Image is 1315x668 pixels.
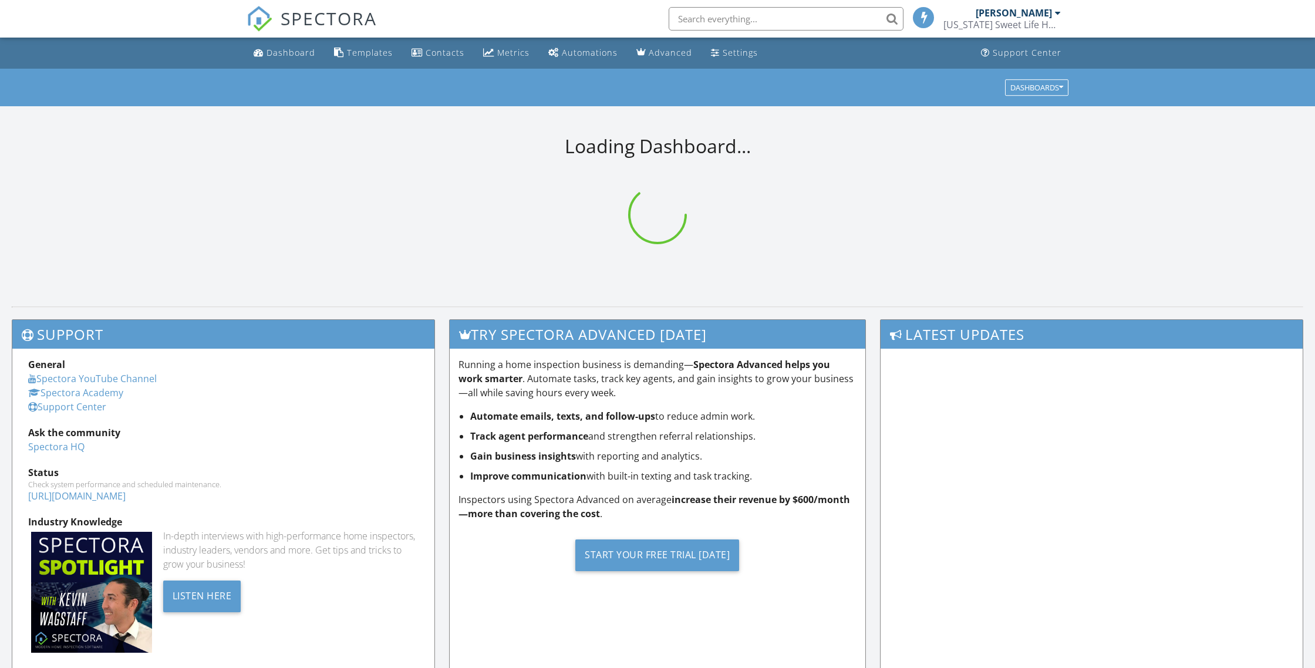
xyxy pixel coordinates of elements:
[723,47,758,58] div: Settings
[478,42,534,64] a: Metrics
[28,426,419,440] div: Ask the community
[267,47,315,58] div: Dashboard
[247,16,377,41] a: SPECTORA
[163,589,241,602] a: Listen Here
[407,42,469,64] a: Contacts
[247,6,272,32] img: The Best Home Inspection Software - Spectora
[28,440,85,453] a: Spectora HQ
[426,47,464,58] div: Contacts
[28,372,157,385] a: Spectora YouTube Channel
[470,449,856,463] li: with reporting and analytics.
[881,320,1303,349] h3: Latest Updates
[249,42,320,64] a: Dashboard
[649,47,692,58] div: Advanced
[470,470,586,483] strong: Improve communication
[943,19,1061,31] div: Florida Sweet Life Home Inspections LLC
[281,6,377,31] span: SPECTORA
[347,47,393,58] div: Templates
[1010,83,1063,92] div: Dashboards
[329,42,397,64] a: Templates
[562,47,618,58] div: Automations
[470,410,655,423] strong: Automate emails, texts, and follow-ups
[993,47,1061,58] div: Support Center
[28,400,106,413] a: Support Center
[497,47,530,58] div: Metrics
[28,515,419,529] div: Industry Knowledge
[458,357,856,400] p: Running a home inspection business is demanding— . Automate tasks, track key agents, and gain ins...
[669,7,903,31] input: Search everything...
[450,320,865,349] h3: Try spectora advanced [DATE]
[544,42,622,64] a: Automations (Basic)
[458,358,830,385] strong: Spectora Advanced helps you work smarter
[575,539,739,571] div: Start Your Free Trial [DATE]
[458,493,850,520] strong: increase their revenue by $600/month—more than covering the cost
[706,42,763,64] a: Settings
[976,7,1052,19] div: [PERSON_NAME]
[976,42,1066,64] a: Support Center
[470,469,856,483] li: with built-in texting and task tracking.
[28,386,123,399] a: Spectora Academy
[28,490,126,502] a: [URL][DOMAIN_NAME]
[470,429,856,443] li: and strengthen referral relationships.
[632,42,697,64] a: Advanced
[470,409,856,423] li: to reduce admin work.
[12,320,434,349] h3: Support
[470,450,576,463] strong: Gain business insights
[163,529,419,571] div: In-depth interviews with high-performance home inspectors, industry leaders, vendors and more. Ge...
[31,532,152,653] img: Spectoraspolightmain
[28,465,419,480] div: Status
[1005,79,1068,96] button: Dashboards
[458,492,856,521] p: Inspectors using Spectora Advanced on average .
[28,480,419,489] div: Check system performance and scheduled maintenance.
[28,358,65,371] strong: General
[470,430,588,443] strong: Track agent performance
[458,530,856,580] a: Start Your Free Trial [DATE]
[163,581,241,612] div: Listen Here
